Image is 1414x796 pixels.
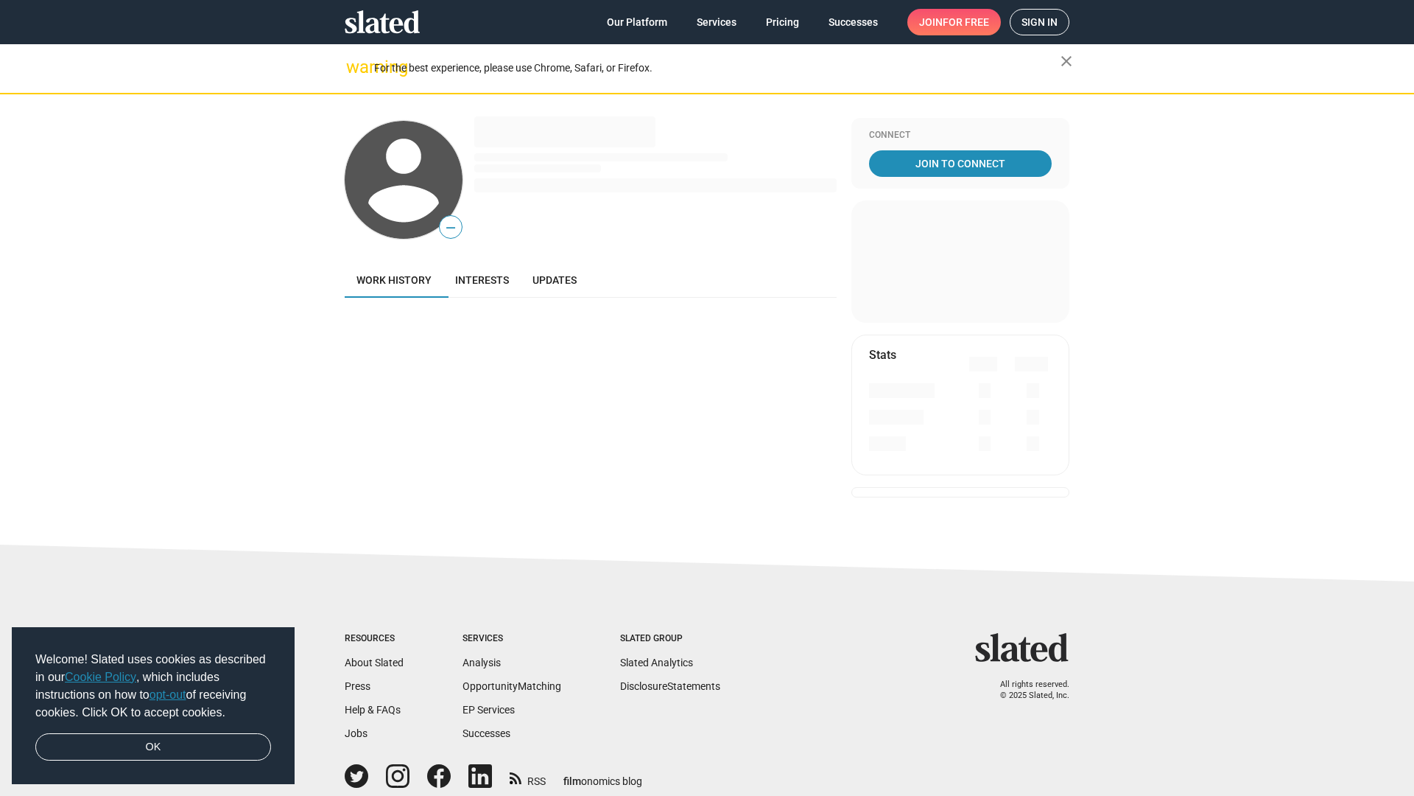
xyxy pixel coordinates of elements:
[766,9,799,35] span: Pricing
[345,727,367,739] a: Jobs
[869,150,1052,177] a: Join To Connect
[919,9,989,35] span: Join
[985,680,1069,701] p: All rights reserved. © 2025 Slated, Inc.
[829,9,878,35] span: Successes
[907,9,1001,35] a: Joinfor free
[872,150,1049,177] span: Join To Connect
[462,727,510,739] a: Successes
[754,9,811,35] a: Pricing
[345,262,443,298] a: Work history
[869,347,896,363] mat-card-title: Stats
[563,775,581,787] span: film
[150,688,186,701] a: opt-out
[462,680,561,692] a: OpportunityMatching
[35,651,271,722] span: Welcome! Slated uses cookies as described in our , which includes instructions on how to of recei...
[817,9,890,35] a: Successes
[620,680,720,692] a: DisclosureStatements
[345,633,404,645] div: Resources
[607,9,667,35] span: Our Platform
[532,274,577,286] span: Updates
[1010,9,1069,35] a: Sign in
[374,58,1060,78] div: For the best experience, please use Chrome, Safari, or Firefox.
[510,766,546,789] a: RSS
[345,680,370,692] a: Press
[462,657,501,668] a: Analysis
[35,733,271,761] a: dismiss cookie message
[345,657,404,668] a: About Slated
[462,704,515,716] a: EP Services
[595,9,679,35] a: Our Platform
[455,274,509,286] span: Interests
[356,274,432,286] span: Work history
[12,627,295,785] div: cookieconsent
[869,130,1052,142] div: Connect
[345,704,401,716] a: Help & FAQs
[346,58,364,76] mat-icon: warning
[685,9,748,35] a: Services
[943,9,989,35] span: for free
[440,218,462,237] span: —
[65,671,136,683] a: Cookie Policy
[563,763,642,789] a: filmonomics blog
[443,262,521,298] a: Interests
[697,9,736,35] span: Services
[620,657,693,668] a: Slated Analytics
[620,633,720,645] div: Slated Group
[1021,10,1058,35] span: Sign in
[521,262,588,298] a: Updates
[1058,52,1075,70] mat-icon: close
[462,633,561,645] div: Services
